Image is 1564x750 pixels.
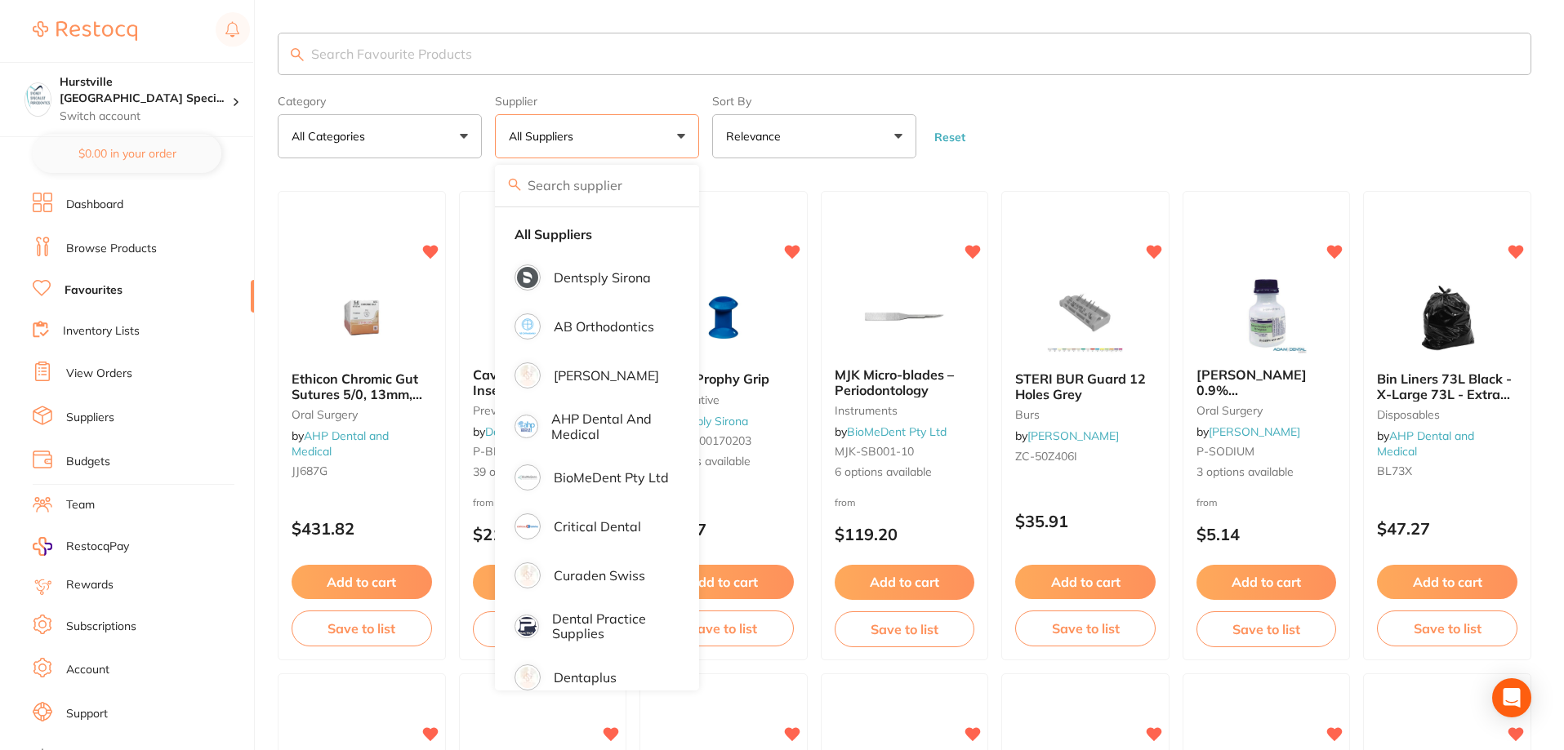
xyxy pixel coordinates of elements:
p: $35.91 [1015,512,1156,530]
span: by [653,414,748,428]
button: Reset [929,130,970,144]
p: Relevance [726,128,787,144]
span: BL73X [1377,464,1412,478]
button: Save to list [653,610,794,646]
b: Bin Liners 73L Black - X-Large 73L - Extra Strong - Carton of 250 [1377,371,1517,402]
p: Critical Dental [554,519,641,534]
button: Add to cart [1377,565,1517,599]
img: Ethicon Chromic Gut Sutures 5/0, 13mm, 3/8 Circle - 687G [309,277,415,358]
img: BioMeDent Pty Ltd [517,467,538,488]
strong: All Suppliers [515,227,592,242]
span: 1 options available [653,454,794,470]
span: [PERSON_NAME] 0.9% [MEDICAL_DATA] Saline Bottles [1196,366,1308,428]
button: Add to cart [292,565,432,599]
span: from [835,496,856,508]
span: by [835,424,947,439]
small: preventative [653,393,794,406]
span: 39 options available [473,464,613,481]
small: oral surgery [1196,404,1337,417]
span: from [1196,496,1218,508]
img: Hurstville Sydney Specialist Periodontics [25,83,51,109]
b: Ethicon Chromic Gut Sutures 5/0, 13mm, 3/8 Circle - 687G [292,371,432,402]
a: Dashboard [66,197,123,213]
p: All Suppliers [509,128,580,144]
img: Dental Practice Supplies [517,617,537,637]
span: 6 options available [835,464,975,481]
button: Add to cart [653,565,794,599]
button: All Suppliers [495,114,699,158]
span: by [1015,428,1119,443]
p: $212.16 [473,525,613,544]
span: MJK-SB001-10 [835,444,914,459]
b: Cavitron Ultrasonic Inserts [473,367,613,397]
img: MJK Micro-blades – Periodontology [851,273,957,354]
button: All Categories [278,114,482,158]
p: [PERSON_NAME] [554,368,659,383]
span: by [1377,428,1474,458]
label: Sort By [712,95,916,108]
p: Dental Practice Supplies [552,611,670,641]
a: Dentsply Sirona [666,414,748,428]
img: Baxter 0.9% Sodium Chloride Saline Bottles [1214,273,1320,354]
button: Relevance [712,114,916,158]
b: Baxter 0.9% Sodium Chloride Saline Bottles [1196,367,1337,397]
p: Dentsply Sirona [554,270,651,285]
span: Bin Liners 73L Black - X-Large 73L - Extra Strong - Carton of 250 [1377,371,1517,417]
p: BioMeDent Pty Ltd [554,470,669,485]
a: View Orders [66,366,132,382]
a: Restocq Logo [33,12,137,50]
p: AHP Dental and Medical [551,411,670,442]
span: Cavitron Ultrasonic Inserts [473,366,592,397]
p: $31.27 [653,520,794,539]
p: $119.20 [835,525,975,544]
img: Nupro Prophy Grip [671,277,777,358]
div: Open Intercom Messenger [1492,678,1531,717]
img: AHP Dental and Medical [517,417,536,436]
img: AB Orthodontics [517,316,538,337]
a: Dentsply Sirona [485,424,568,439]
img: Restocq Logo [33,21,137,41]
span: by [1196,424,1300,439]
span: RestocqPay [66,539,129,555]
span: by [292,428,389,458]
span: JJ687G [292,464,328,478]
a: Browse Products [66,241,157,257]
p: Switch account [60,109,232,125]
p: $5.14 [1196,525,1337,544]
p: $47.27 [1377,519,1517,538]
input: Search supplier [495,165,699,206]
small: preventative [473,404,613,417]
span: MJK Micro-blades – Periodontology [835,366,954,397]
a: [PERSON_NAME] [1027,428,1119,443]
span: ZC-50Z406I [1015,449,1077,464]
a: AHP Dental and Medical [292,428,389,458]
button: Save to list [1377,610,1517,646]
p: $431.82 [292,519,432,538]
li: Clear selection [501,217,693,251]
img: Curaden Swiss [517,565,538,586]
h4: Hurstville Sydney Specialist Periodontics [60,74,232,106]
button: Add to cart [1196,565,1337,599]
a: Suppliers [66,410,114,426]
span: P-BP-1000170203 [653,433,751,448]
a: Inventory Lists [63,323,140,339]
span: Nupro Prophy Grip [653,371,769,387]
a: AHP Dental and Medical [1377,428,1474,458]
img: Dentaplus [517,667,538,688]
p: AB Orthodontics [554,319,654,334]
a: RestocqPay [33,537,129,556]
a: Team [66,497,95,513]
img: STERI BUR Guard 12 Holes Grey [1032,277,1138,358]
span: P-SODIUM [1196,444,1254,459]
small: disposables [1377,408,1517,421]
p: Curaden Swiss [554,568,645,583]
small: instruments [835,404,975,417]
img: Dentsply Sirona [517,267,538,288]
a: Favourites [65,282,123,299]
p: All Categories [292,128,372,144]
small: burs [1015,408,1156,421]
button: Save to list [1196,611,1337,647]
img: Adam Dental [517,365,538,386]
a: [PERSON_NAME] [1209,424,1300,439]
button: Save to list [473,611,613,647]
